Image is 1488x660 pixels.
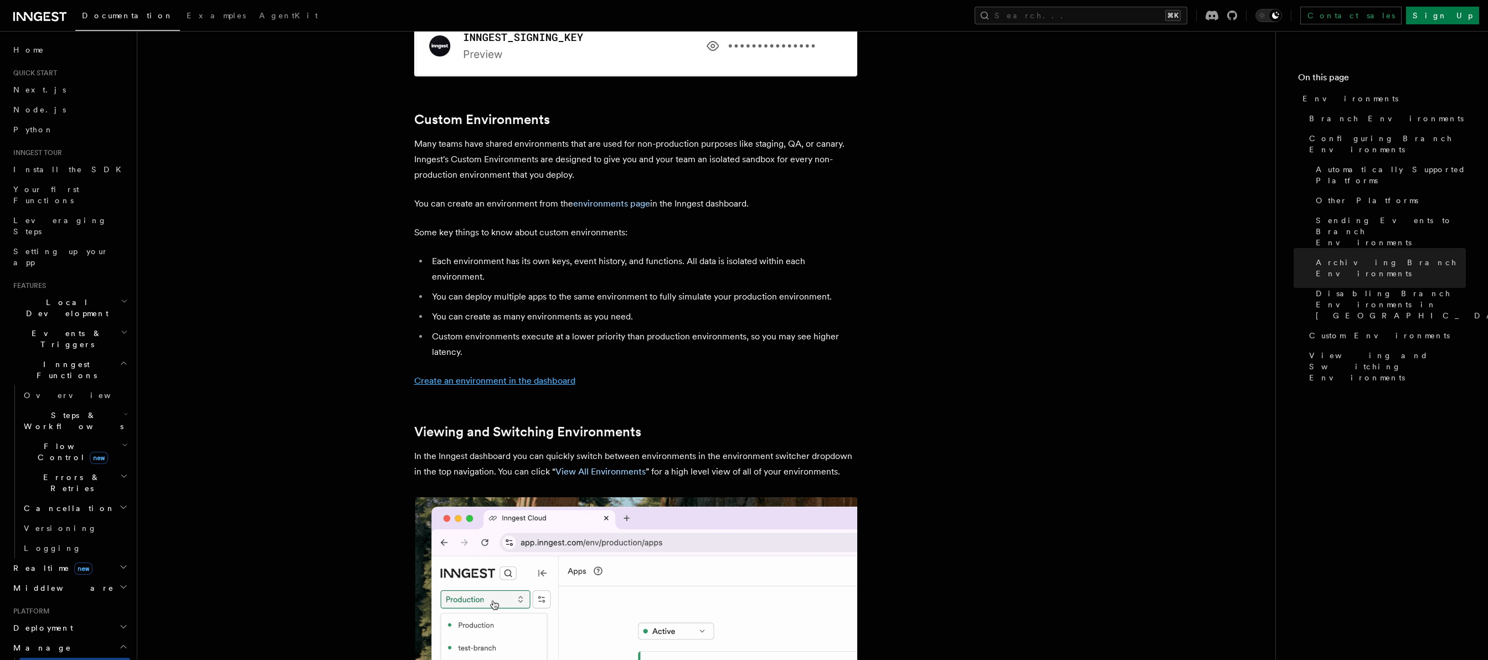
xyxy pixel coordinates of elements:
[9,80,130,100] a: Next.js
[1302,93,1398,104] span: Environments
[9,618,130,638] button: Deployment
[9,558,130,578] button: Realtimenew
[1298,89,1466,109] a: Environments
[19,385,130,405] a: Overview
[9,159,130,179] a: Install the SDK
[429,254,857,285] li: Each environment has its own keys, event history, and functions. All data is isolated within each...
[555,466,646,477] a: View All Environments
[1311,210,1466,252] a: Sending Events to Branch Environments
[13,247,109,267] span: Setting up your app
[9,297,121,319] span: Local Development
[414,112,550,127] a: Custom Environments
[1316,215,1466,248] span: Sending Events to Branch Environments
[1305,346,1466,388] a: Viewing and Switching Environments
[1305,109,1466,128] a: Branch Environments
[19,467,130,498] button: Errors & Retries
[1311,283,1466,326] a: Disabling Branch Environments in [GEOGRAPHIC_DATA]
[1311,252,1466,283] a: Archiving Branch Environments
[1298,71,1466,89] h4: On this page
[414,448,857,479] p: In the Inngest dashboard you can quickly switch between environments in the environment switcher ...
[9,638,130,658] button: Manage
[9,100,130,120] a: Node.js
[24,391,138,400] span: Overview
[414,225,857,240] p: Some key things to know about custom environments:
[9,582,114,594] span: Middleware
[414,424,641,440] a: Viewing and Switching Environments
[74,563,92,575] span: new
[19,410,123,432] span: Steps & Workflows
[1316,257,1466,279] span: Archiving Branch Environments
[24,544,81,553] span: Logging
[19,518,130,538] a: Versioning
[9,179,130,210] a: Your first Functions
[414,136,857,183] p: Many teams have shared environments that are used for non-production purposes like staging, QA, o...
[180,3,253,30] a: Examples
[1309,113,1464,124] span: Branch Environments
[19,436,130,467] button: Flow Controlnew
[1305,128,1466,159] a: Configuring Branch Environments
[414,375,575,386] a: Create an environment in the dashboard
[24,524,97,533] span: Versioning
[1255,9,1282,22] button: Toggle dark mode
[9,578,130,598] button: Middleware
[13,165,128,174] span: Install the SDK
[9,148,62,157] span: Inngest tour
[90,452,108,464] span: new
[259,11,318,20] span: AgentKit
[19,405,130,436] button: Steps & Workflows
[9,563,92,574] span: Realtime
[9,385,130,558] div: Inngest Functions
[1309,350,1466,383] span: Viewing and Switching Environments
[9,292,130,323] button: Local Development
[1309,133,1466,155] span: Configuring Branch Environments
[429,289,857,305] li: You can deploy multiple apps to the same environment to fully simulate your production environment.
[19,538,130,558] a: Logging
[9,607,50,616] span: Platform
[253,3,325,30] a: AgentKit
[1311,190,1466,210] a: Other Platforms
[187,11,246,20] span: Examples
[9,40,130,60] a: Home
[1316,195,1418,206] span: Other Platforms
[19,472,120,494] span: Errors & Retries
[9,120,130,140] a: Python
[9,323,130,354] button: Events & Triggers
[13,216,107,236] span: Leveraging Steps
[19,441,122,463] span: Flow Control
[429,329,857,360] li: Custom environments execute at a lower priority than production environments, so you may see high...
[9,359,120,381] span: Inngest Functions
[13,105,66,114] span: Node.js
[19,498,130,518] button: Cancellation
[13,185,79,205] span: Your first Functions
[13,125,54,134] span: Python
[9,210,130,241] a: Leveraging Steps
[1406,7,1479,24] a: Sign Up
[1311,159,1466,190] a: Automatically Supported Platforms
[1309,330,1450,341] span: Custom Environments
[9,328,121,350] span: Events & Triggers
[82,11,173,20] span: Documentation
[975,7,1187,24] button: Search...⌘K
[573,198,650,209] a: environments page
[19,503,115,514] span: Cancellation
[1300,7,1402,24] a: Contact sales
[429,309,857,324] li: You can create as many environments as you need.
[13,85,66,94] span: Next.js
[9,241,130,272] a: Setting up your app
[1305,326,1466,346] a: Custom Environments
[13,44,44,55] span: Home
[75,3,180,31] a: Documentation
[1165,10,1181,21] kbd: ⌘K
[9,354,130,385] button: Inngest Functions
[9,69,57,78] span: Quick start
[9,281,46,290] span: Features
[9,622,73,633] span: Deployment
[1316,164,1466,186] span: Automatically Supported Platforms
[9,642,71,653] span: Manage
[414,196,857,212] p: You can create an environment from the in the Inngest dashboard.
